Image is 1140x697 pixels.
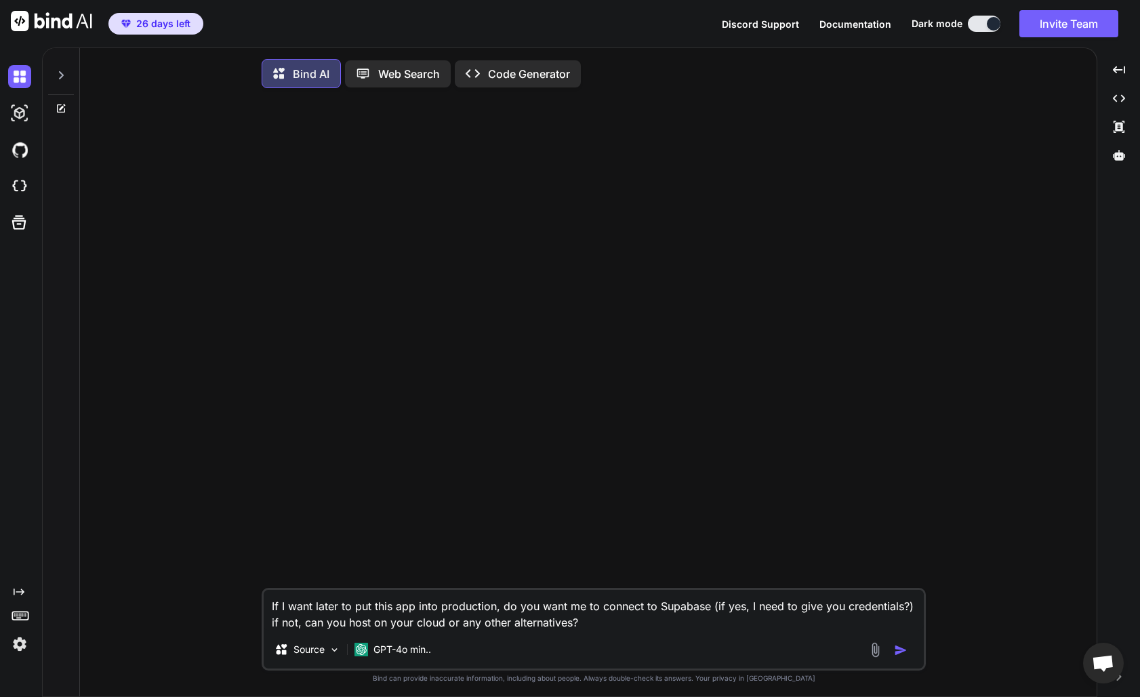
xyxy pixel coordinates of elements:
[8,65,31,88] img: darkChat
[264,590,924,631] textarea: If I want later to put this app into production, do you want me to connect to Supabase (if yes, I...
[8,175,31,198] img: cloudideIcon
[378,66,440,82] p: Web Search
[1083,643,1124,683] div: Open chat
[293,66,329,82] p: Bind AI
[8,102,31,125] img: darkAi-studio
[373,643,431,656] p: GPT-4o min..
[354,643,368,656] img: GPT-4o mini
[819,17,891,31] button: Documentation
[819,18,891,30] span: Documentation
[121,20,131,28] img: premium
[722,17,799,31] button: Discord Support
[262,673,926,683] p: Bind can provide inaccurate information, including about people. Always double-check its answers....
[488,66,570,82] p: Code Generator
[8,633,31,656] img: settings
[722,18,799,30] span: Discord Support
[293,643,325,656] p: Source
[868,642,883,658] img: attachment
[1019,10,1118,37] button: Invite Team
[912,17,962,31] span: Dark mode
[8,138,31,161] img: githubDark
[11,11,92,31] img: Bind AI
[894,643,908,657] img: icon
[329,644,340,656] img: Pick Models
[108,13,203,35] button: premium26 days left
[136,17,190,31] span: 26 days left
